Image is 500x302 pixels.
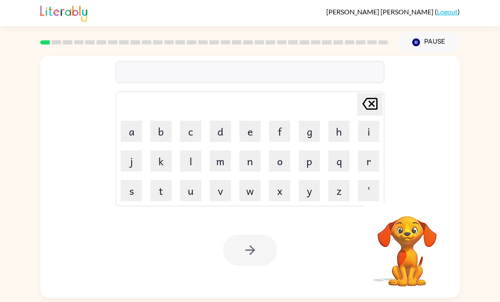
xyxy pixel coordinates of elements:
[398,33,460,52] button: Pause
[299,150,320,172] button: p
[358,180,379,201] button: '
[150,180,172,201] button: t
[269,150,290,172] button: o
[326,8,435,16] span: [PERSON_NAME] [PERSON_NAME]
[239,121,261,142] button: e
[328,150,350,172] button: q
[210,121,231,142] button: d
[210,150,231,172] button: m
[239,150,261,172] button: n
[121,150,142,172] button: j
[239,180,261,201] button: w
[328,180,350,201] button: z
[269,180,290,201] button: x
[121,180,142,201] button: s
[299,121,320,142] button: g
[150,121,172,142] button: b
[180,180,201,201] button: u
[358,121,379,142] button: i
[269,121,290,142] button: f
[365,203,450,288] video: Your browser must support playing .mp4 files to use Literably. Please try using another browser.
[326,8,460,16] div: ( )
[180,150,201,172] button: l
[150,150,172,172] button: k
[210,180,231,201] button: v
[180,121,201,142] button: c
[358,150,379,172] button: r
[328,121,350,142] button: h
[437,8,458,16] a: Logout
[40,3,87,22] img: Literably
[121,121,142,142] button: a
[299,180,320,201] button: y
